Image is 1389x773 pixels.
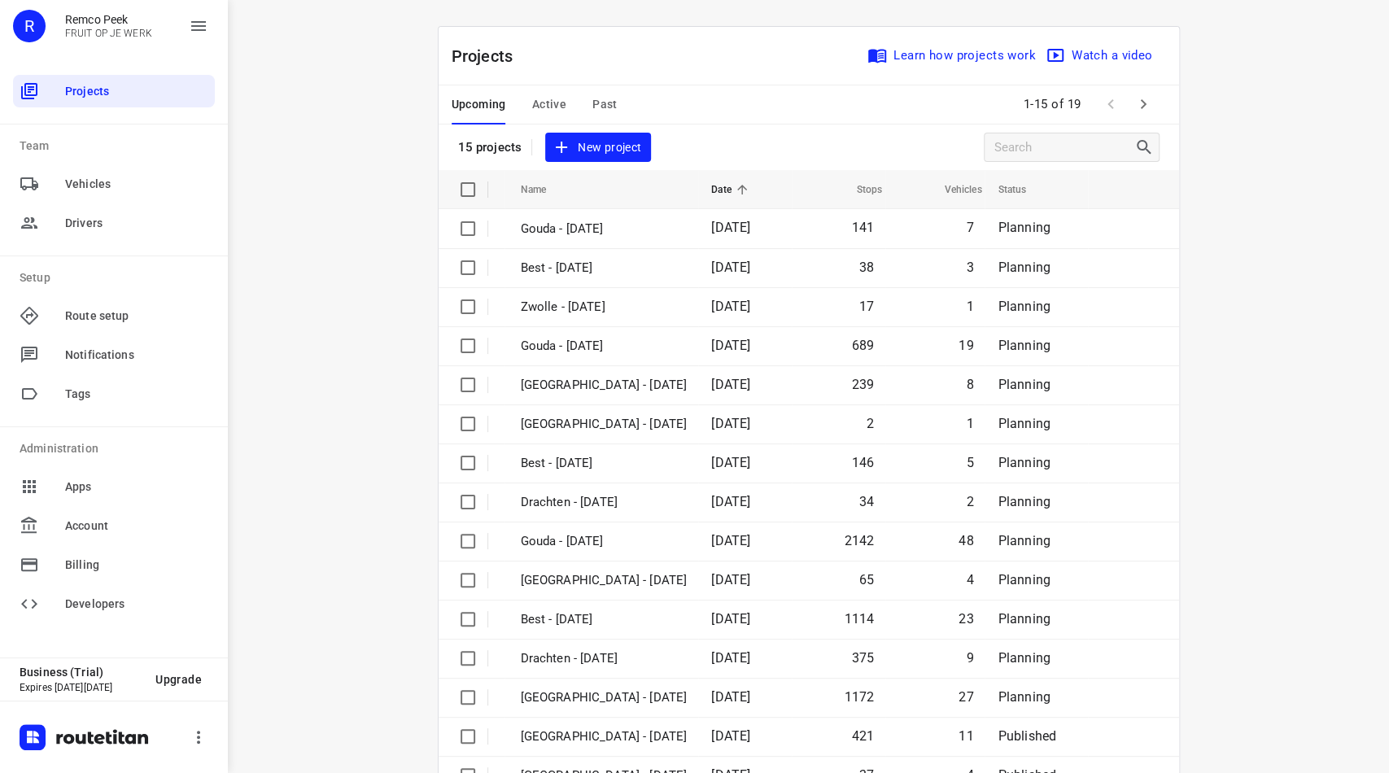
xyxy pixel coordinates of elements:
p: Zwolle - Tuesday [521,727,688,746]
span: Status [998,180,1047,199]
span: Account [65,518,208,535]
span: Past [592,94,618,115]
div: Apps [13,470,215,503]
p: Team [20,138,215,155]
span: [DATE] [711,650,750,666]
p: Zwolle - Wednesday [521,688,688,707]
div: Notifications [13,338,215,371]
span: [DATE] [711,338,750,353]
span: [DATE] [711,611,750,627]
span: [DATE] [711,377,750,392]
span: Upcoming [452,94,506,115]
span: Planning [998,416,1050,431]
span: [DATE] [711,494,750,509]
span: 141 [852,220,875,235]
div: Vehicles [13,168,215,200]
p: 15 projects [458,140,522,155]
span: 8 [966,377,973,392]
span: Name [521,180,568,199]
p: Business (Trial) [20,666,142,679]
span: Planning [998,689,1050,705]
p: Expires [DATE][DATE] [20,682,142,693]
p: Best - Friday [521,259,688,277]
button: New project [545,133,651,163]
span: [DATE] [711,260,750,275]
span: Apps [65,478,208,496]
span: [DATE] [711,689,750,705]
span: [DATE] [711,728,750,744]
span: Next Page [1127,88,1160,120]
span: 11 [959,728,973,744]
p: Best - Wednesday [521,610,688,629]
span: 17 [859,299,874,314]
p: Zwolle - Thursday [521,376,688,395]
div: Account [13,509,215,542]
button: Upgrade [142,665,215,694]
div: Developers [13,587,215,620]
span: Planning [998,377,1050,392]
p: Zwolle - Friday [521,298,688,317]
p: Setup [20,269,215,286]
span: [DATE] [711,220,750,235]
span: Published [998,728,1056,744]
span: Route setup [65,308,208,325]
p: Gouda - Wednesday [521,532,688,551]
span: Upgrade [155,673,202,686]
span: New project [555,138,641,158]
span: 375 [852,650,875,666]
span: 1172 [845,689,875,705]
p: Antwerpen - Thursday [521,415,688,434]
span: 2 [867,416,874,431]
p: Drachten - Wednesday [521,649,688,668]
span: 3 [966,260,973,275]
span: 65 [859,572,874,587]
span: 48 [959,533,973,548]
span: Planning [998,494,1050,509]
span: 34 [859,494,874,509]
div: Drivers [13,207,215,239]
span: 239 [852,377,875,392]
span: 689 [852,338,875,353]
span: Planning [998,299,1050,314]
p: Gouda - Friday [521,220,688,238]
p: Drachten - Thursday [521,493,688,512]
span: 7 [966,220,973,235]
span: Developers [65,596,208,613]
span: 5 [966,455,973,470]
span: 2142 [845,533,875,548]
span: Tags [65,386,208,403]
span: [DATE] [711,455,750,470]
span: 19 [959,338,973,353]
span: Planning [998,533,1050,548]
p: Remco Peek [65,13,152,26]
span: 27 [959,689,973,705]
span: Planning [998,260,1050,275]
span: Active [532,94,566,115]
span: Planning [998,338,1050,353]
span: Vehicles [65,176,208,193]
span: Billing [65,557,208,574]
span: Date [711,180,753,199]
p: Administration [20,440,215,457]
span: 1 [966,299,973,314]
p: Gouda - Thursday [521,337,688,356]
span: Notifications [65,347,208,364]
div: Route setup [13,299,215,332]
p: Projects [452,44,526,68]
p: Antwerpen - Wednesday [521,571,688,590]
span: Drivers [65,215,208,232]
span: [DATE] [711,416,750,431]
span: [DATE] [711,299,750,314]
div: Search [1134,138,1159,157]
span: 421 [852,728,875,744]
span: 2 [966,494,973,509]
span: 4 [966,572,973,587]
span: Projects [65,83,208,100]
span: [DATE] [711,572,750,587]
div: Billing [13,548,215,581]
span: Previous Page [1094,88,1127,120]
span: Planning [998,572,1050,587]
p: FRUIT OP JE WERK [65,28,152,39]
span: 1 [966,416,973,431]
span: [DATE] [711,533,750,548]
